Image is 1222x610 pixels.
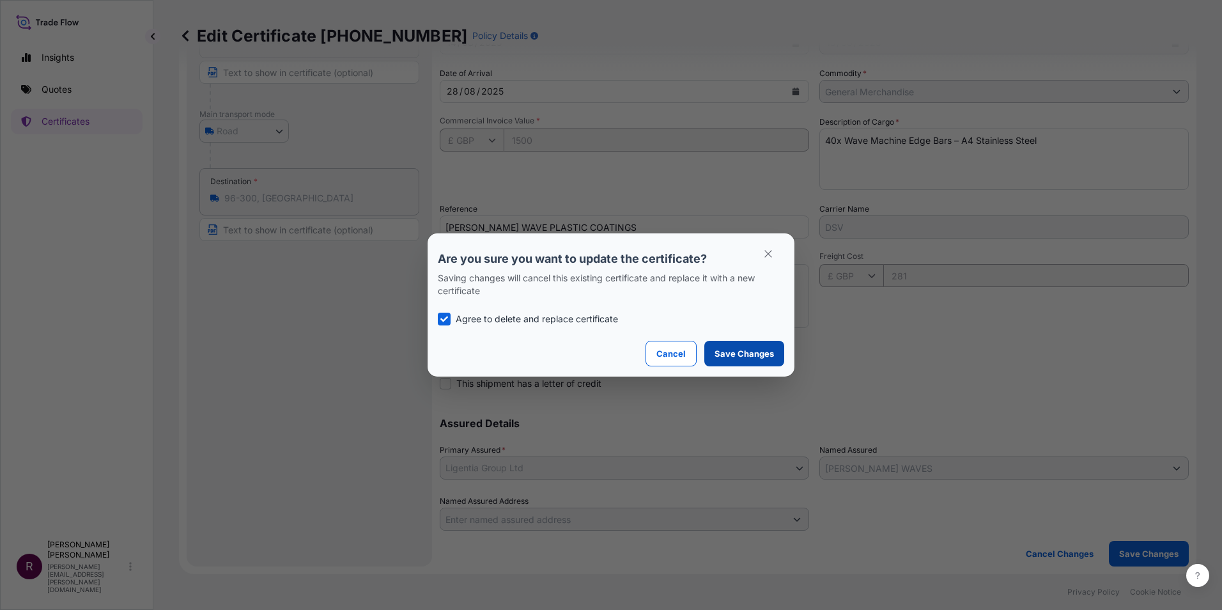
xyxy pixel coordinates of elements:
p: Save Changes [715,347,774,360]
p: Saving changes will cancel this existing certificate and replace it with a new certificate [438,272,784,297]
p: Are you sure you want to update the certificate? [438,251,784,267]
button: Cancel [646,341,697,366]
p: Agree to delete and replace certificate [456,313,618,325]
button: Save Changes [704,341,784,366]
p: Cancel [656,347,686,360]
